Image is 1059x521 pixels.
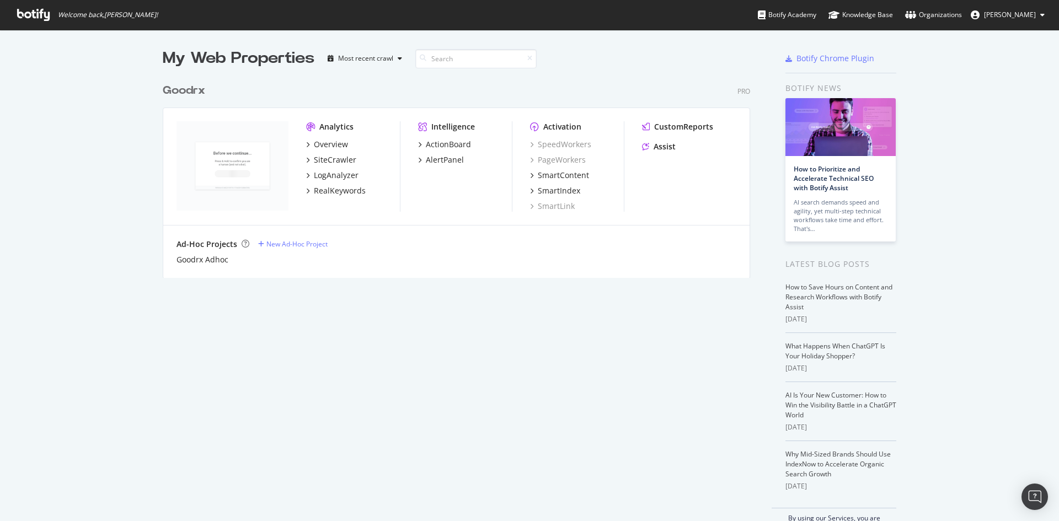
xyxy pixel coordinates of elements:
[758,9,816,20] div: Botify Academy
[176,239,237,250] div: Ad-Hoc Projects
[530,139,591,150] a: SpeedWorkers
[176,121,288,211] img: goodrx.com
[306,139,348,150] a: Overview
[314,170,359,181] div: LogAnalyzer
[794,164,874,192] a: How to Prioritize and Accelerate Technical SEO with Botify Assist
[785,390,896,420] a: AI Is Your New Customer: How to Win the Visibility Battle in a ChatGPT World
[785,481,896,491] div: [DATE]
[538,170,589,181] div: SmartContent
[1021,484,1048,510] div: Open Intercom Messenger
[905,9,962,20] div: Organizations
[785,341,885,361] a: What Happens When ChatGPT Is Your Holiday Shopper?
[306,185,366,196] a: RealKeywords
[58,10,158,19] span: Welcome back, [PERSON_NAME] !
[543,121,581,132] div: Activation
[426,139,471,150] div: ActionBoard
[258,239,328,249] a: New Ad-Hoc Project
[530,185,580,196] a: SmartIndex
[306,170,359,181] a: LogAnalyzer
[794,198,887,233] div: AI search demands speed and agility, yet multi-step technical workflows take time and effort. Tha...
[785,422,896,432] div: [DATE]
[785,98,896,156] img: How to Prioritize and Accelerate Technical SEO with Botify Assist
[266,239,328,249] div: New Ad-Hoc Project
[163,47,314,69] div: My Web Properties
[785,314,896,324] div: [DATE]
[642,141,676,152] a: Assist
[785,449,891,479] a: Why Mid-Sized Brands Should Use IndexNow to Accelerate Organic Search Growth
[538,185,580,196] div: SmartIndex
[314,185,366,196] div: RealKeywords
[785,82,896,94] div: Botify news
[426,154,464,165] div: AlertPanel
[654,121,713,132] div: CustomReports
[796,53,874,64] div: Botify Chrome Plugin
[828,9,893,20] div: Knowledge Base
[785,53,874,64] a: Botify Chrome Plugin
[654,141,676,152] div: Assist
[306,154,356,165] a: SiteCrawler
[176,254,228,265] a: Goodrx Adhoc
[737,87,750,96] div: Pro
[415,49,537,68] input: Search
[530,154,586,165] a: PageWorkers
[323,50,407,67] button: Most recent crawl
[418,154,464,165] a: AlertPanel
[984,10,1036,19] span: Andy Li
[418,139,471,150] a: ActionBoard
[785,258,896,270] div: Latest Blog Posts
[338,55,393,62] div: Most recent crawl
[431,121,475,132] div: Intelligence
[530,201,575,212] a: SmartLink
[163,83,210,99] a: Goodrx
[163,69,759,278] div: grid
[785,282,892,311] a: How to Save Hours on Content and Research Workflows with Botify Assist
[163,83,205,99] div: Goodrx
[319,121,354,132] div: Analytics
[785,363,896,373] div: [DATE]
[642,121,713,132] a: CustomReports
[314,154,356,165] div: SiteCrawler
[314,139,348,150] div: Overview
[962,6,1053,24] button: [PERSON_NAME]
[530,170,589,181] a: SmartContent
